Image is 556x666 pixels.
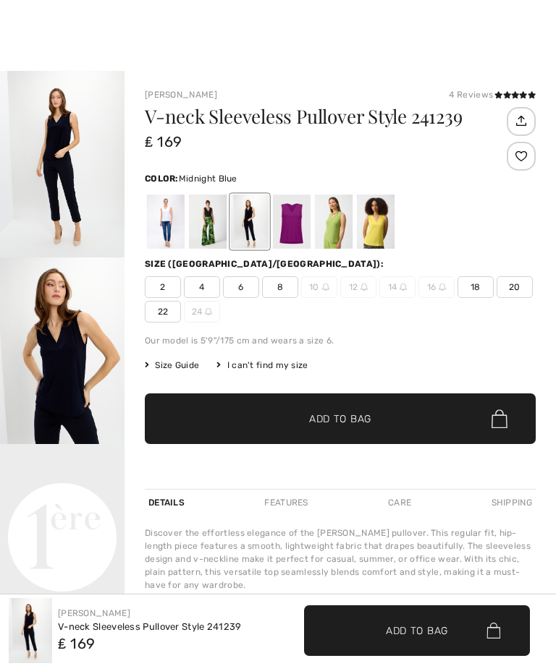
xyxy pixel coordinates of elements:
a: [PERSON_NAME] [58,608,130,618]
span: Midnight Blue [179,174,237,184]
a: [PERSON_NAME] [145,90,217,100]
span: 24 [184,301,220,323]
iframe: Opens a widget where you can find more information [463,623,542,659]
span: 4 [184,276,220,298]
span: ₤ 169 [58,635,96,652]
span: Size Guide [145,359,199,372]
div: I can't find my size [216,359,308,372]
span: 6 [223,276,259,298]
img: ring-m.svg [322,283,329,291]
div: Details [145,490,188,516]
div: Shipping [488,490,536,516]
div: Discover the effortless elegance of the [PERSON_NAME] pullover. This regular fit, hip-length piec... [145,526,536,592]
img: ring-m.svg [361,283,368,291]
img: ring-m.svg [400,283,407,291]
img: V-Neck Sleeveless Pullover Style 241239 [9,598,52,663]
div: Citrus [357,195,395,249]
span: 18 [458,276,494,298]
div: Care [384,490,415,516]
img: Share [509,108,533,133]
span: Add to Bag [386,623,448,638]
span: Add to Bag [309,411,371,427]
div: Black [189,195,227,249]
div: Midnight Blue [231,195,269,249]
span: 8 [262,276,298,298]
img: ring-m.svg [439,283,446,291]
button: Add to Bag [145,393,536,444]
span: 16 [418,276,455,298]
div: Greenery [315,195,353,249]
span: Color: [145,174,179,184]
div: Our model is 5'9"/175 cm and wears a size 6. [145,334,536,347]
button: Add to Bag [304,605,530,656]
span: 12 [340,276,376,298]
span: 20 [497,276,533,298]
span: 10 [301,276,337,298]
div: 4 Reviews [449,88,536,101]
img: Bag.svg [492,409,507,428]
div: Size ([GEOGRAPHIC_DATA]/[GEOGRAPHIC_DATA]): [145,257,387,270]
span: 14 [379,276,416,298]
div: V-neck Sleeveless Pullover Style 241239 [58,620,242,634]
h1: V-neck Sleeveless Pullover Style 241239 [145,107,503,126]
span: ₤ 169 [145,133,182,150]
span: 22 [145,301,181,323]
div: Purple orchid [273,195,311,249]
div: Features [261,490,311,516]
img: ring-m.svg [205,308,212,315]
div: Vanilla 30 [147,195,185,249]
span: 2 [145,276,181,298]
